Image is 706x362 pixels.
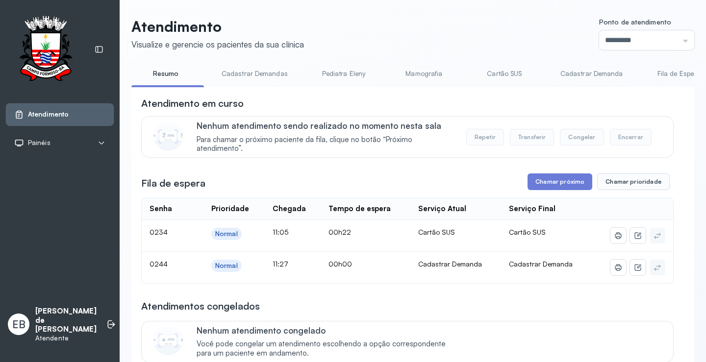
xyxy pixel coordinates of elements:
a: Cartão SUS [470,66,539,82]
div: Serviço Atual [418,204,466,214]
a: Mamografia [390,66,458,82]
div: Visualize e gerencie os pacientes da sua clínica [131,39,304,49]
span: Atendimento [28,110,69,119]
div: Tempo de espera [328,204,391,214]
span: 0244 [150,260,168,268]
a: Pediatra Eleny [309,66,378,82]
div: Senha [150,204,172,214]
button: Congelar [560,129,604,145]
span: 11:27 [273,260,288,268]
span: Cadastrar Demanda [509,260,573,268]
a: Cadastrar Demandas [212,66,298,82]
span: Painéis [28,139,50,147]
p: Nenhum atendimento sendo realizado no momento nesta sala [197,121,456,131]
button: Encerrar [610,129,652,145]
span: 0234 [150,228,168,236]
button: Chamar próximo [528,173,592,190]
p: Atendente [35,334,97,342]
button: Repetir [466,129,504,145]
span: Ponto de atendimento [599,18,671,26]
img: Imagem de CalloutCard [153,121,183,151]
h3: Atendimentos congelados [141,299,260,313]
span: Você pode congelar um atendimento escolhendo a opção correspondente para um paciente em andamento. [197,339,456,358]
div: Serviço Final [509,204,555,214]
a: Atendimento [14,110,105,120]
div: Normal [215,262,238,270]
div: Chegada [273,204,306,214]
div: Cartão SUS [418,228,494,237]
a: Resumo [131,66,200,82]
h3: Atendimento em curso [141,97,244,110]
span: EB [12,318,25,331]
p: Nenhum atendimento congelado [197,325,456,336]
p: [PERSON_NAME] de [PERSON_NAME] [35,307,97,334]
a: Cadastrar Demanda [551,66,633,82]
span: Para chamar o próximo paciente da fila, clique no botão “Próximo atendimento”. [197,135,456,154]
div: Cadastrar Demanda [418,260,494,268]
img: Imagem de CalloutCard [153,326,183,355]
span: 00h22 [328,228,351,236]
span: Cartão SUS [509,228,546,236]
button: Chamar prioridade [597,173,670,190]
h3: Fila de espera [141,176,205,190]
span: 00h00 [328,260,352,268]
div: Normal [215,230,238,238]
img: Logotipo do estabelecimento [10,16,81,84]
button: Transferir [510,129,555,145]
div: Prioridade [211,204,249,214]
p: Atendimento [131,18,304,35]
span: 11:05 [273,228,288,236]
